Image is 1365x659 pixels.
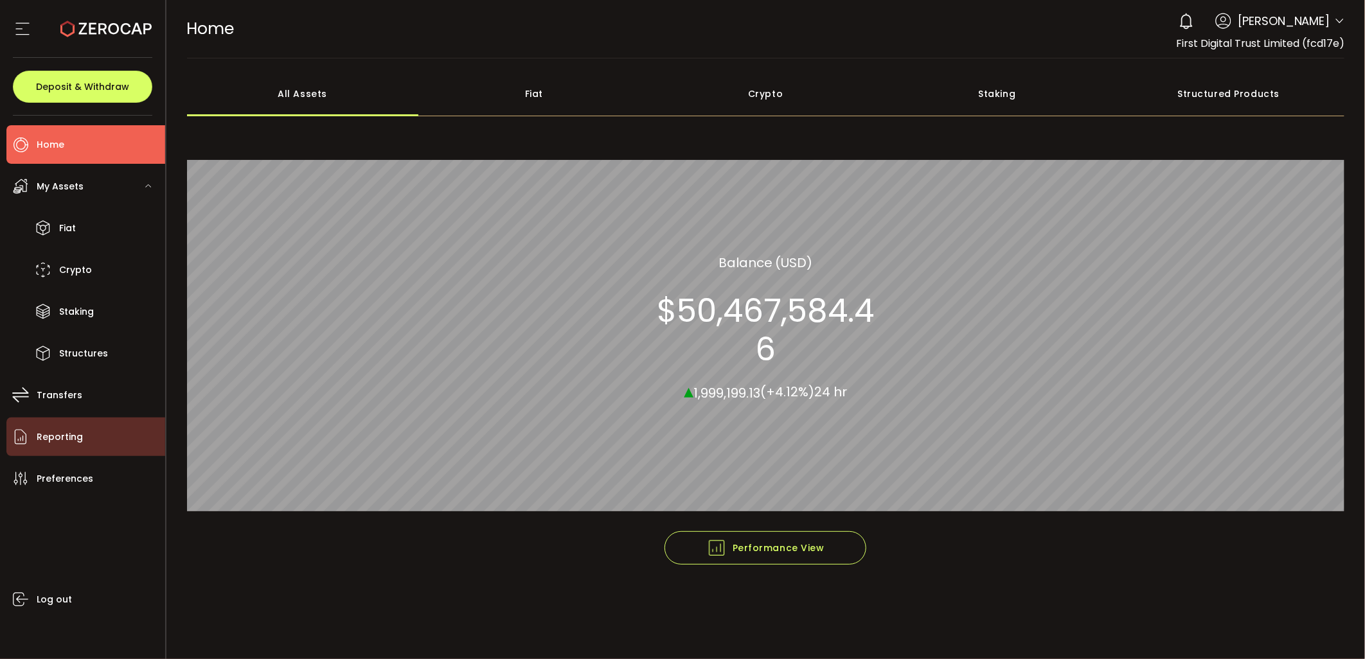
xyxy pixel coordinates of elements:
span: Performance View [707,538,825,558]
span: ▴ [684,377,693,405]
span: Home [37,136,64,154]
button: Deposit & Withdraw [13,71,152,103]
span: Deposit & Withdraw [36,82,129,91]
span: Home [187,17,235,40]
span: Crypto [59,261,92,279]
div: Crypto [650,71,881,116]
div: Staking [881,71,1112,116]
span: My Assets [37,177,84,196]
span: Transfers [37,386,82,405]
section: Balance (USD) [718,253,813,272]
span: [PERSON_NAME] [1238,12,1330,30]
span: Reporting [37,428,83,446]
div: All Assets [187,71,418,116]
div: Fiat [418,71,650,116]
button: Performance View [665,531,866,565]
span: 1,999,199.13 [693,384,760,402]
div: Structured Products [1113,71,1344,116]
span: First Digital Trust Limited (fcd17e) [1176,36,1344,51]
span: Staking [59,303,94,321]
iframe: Chat Widget [1301,597,1365,659]
span: Preferences [37,470,93,488]
span: Structures [59,344,108,363]
span: Fiat [59,219,76,238]
span: (+4.12%) [760,383,814,401]
span: 24 hr [814,383,847,401]
section: $50,467,584.46 [647,292,884,369]
span: Log out [37,590,72,609]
